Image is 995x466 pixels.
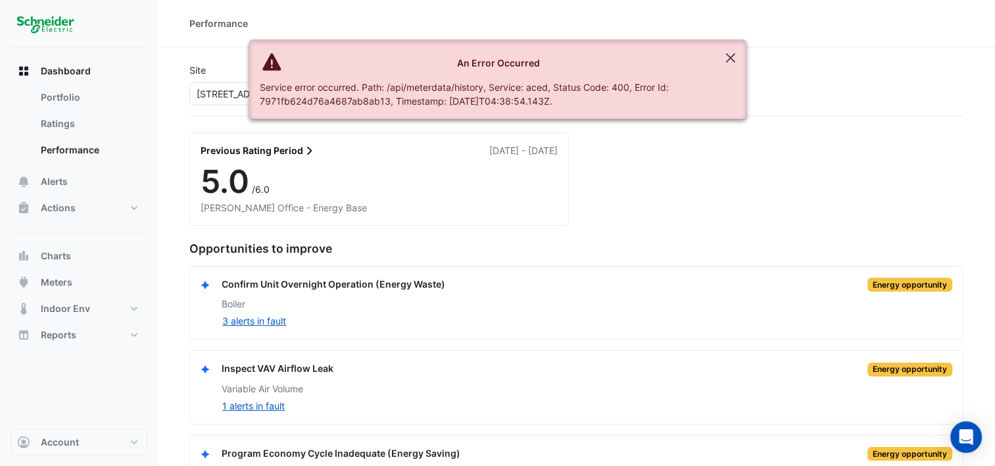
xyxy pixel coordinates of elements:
[41,249,71,263] span: Charts
[11,58,147,84] button: Dashboard
[222,398,285,413] button: 1 alerts in fault
[867,447,952,461] div: Energy opportunity
[222,297,952,311] div: Boiler
[17,328,30,342] app-icon: Reports
[11,296,147,322] button: Indoor Env
[222,313,287,328] button: 3 alerts in fault
[41,65,91,78] span: Dashboard
[201,201,558,215] div: [PERSON_NAME] Office - Energy Base
[252,184,270,195] span: /6.0
[17,65,30,78] app-icon: Dashboard
[41,302,90,315] span: Indoor Env
[716,40,746,76] button: Close
[41,328,76,342] span: Reports
[41,436,79,449] span: Account
[11,322,147,348] button: Reports
[457,57,540,68] strong: An Error Occurred
[222,382,952,396] div: Variable Air Volume
[222,446,460,461] div: Program Economy Cycle Inadequate (Energy Saving)
[11,195,147,221] button: Actions
[222,361,333,376] div: Inspect VAV Airflow Leak
[30,111,147,137] a: Ratings
[11,243,147,269] button: Charts
[41,175,68,188] span: Alerts
[201,162,249,201] span: 5.0
[17,175,30,188] app-icon: Alerts
[17,302,30,315] app-icon: Indoor Env
[41,201,76,215] span: Actions
[17,276,30,289] app-icon: Meters
[489,143,558,157] div: [DATE] - [DATE]
[30,84,147,111] a: Portfolio
[11,168,147,195] button: Alerts
[41,276,72,289] span: Meters
[30,137,147,163] a: Performance
[867,363,952,376] div: Energy opportunity
[11,84,147,168] div: Dashboard
[17,201,30,215] app-icon: Actions
[11,269,147,296] button: Meters
[17,249,30,263] app-icon: Charts
[11,429,147,455] button: Account
[867,278,952,292] div: Energy opportunity
[16,11,75,37] img: Company Logo
[260,80,714,108] div: Service error occurred. Path: /api/meterdata/history, Service: aced, Status Code: 400, Error Id: ...
[950,421,982,453] div: Open Intercom Messenger
[201,143,315,157] a: Previous Rating Period
[222,277,445,292] div: Confirm Unit Overnight Operation (Energy Waste)
[189,242,963,255] h5: Opportunities to improve
[189,63,206,77] label: Site
[189,16,248,30] div: Performance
